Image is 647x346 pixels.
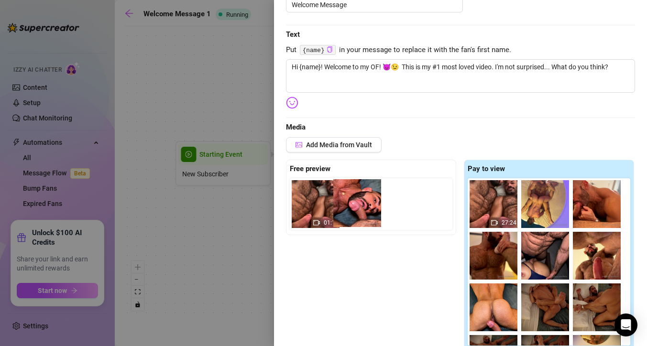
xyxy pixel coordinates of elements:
[468,164,505,173] strong: Pay to view
[286,137,382,152] button: Add Media from Vault
[286,123,306,131] strong: Media
[286,97,298,109] img: svg%3e
[300,45,336,55] code: {name}
[327,46,333,53] span: copy
[306,141,372,149] span: Add Media from Vault
[286,59,635,93] textarea: Hi {name}! Welcome to my OF! 😈😉 This is my #1 most loved video. I'm not surprised... What do you ...
[614,314,637,336] div: Open Intercom Messenger
[286,44,635,56] span: Put in your message to replace it with the fan's first name.
[327,46,333,54] button: Click to Copy
[296,141,302,148] span: picture
[286,30,300,39] strong: Text
[290,164,330,173] strong: Free preview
